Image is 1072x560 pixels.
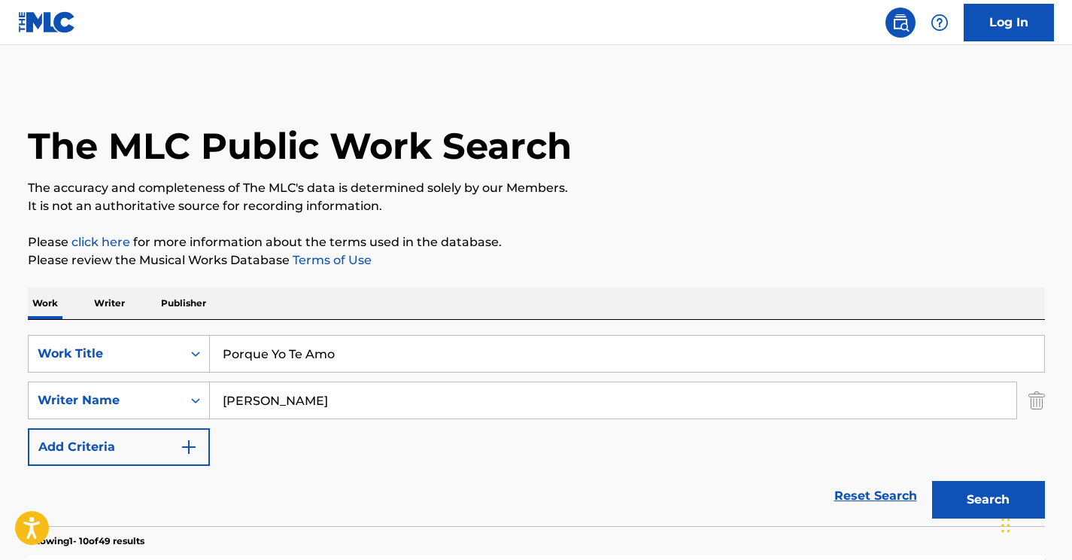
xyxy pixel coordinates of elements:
iframe: Chat Widget [997,488,1072,560]
div: Work Title [38,345,173,363]
p: Writer [90,288,129,319]
a: click here [71,235,130,249]
h1: The MLC Public Work Search [28,123,572,169]
p: The accuracy and completeness of The MLC's data is determined solely by our Members. [28,179,1045,197]
p: Please for more information about the terms used in the database. [28,233,1045,251]
p: Publisher [156,288,211,319]
p: Work [28,288,62,319]
form: Search Form [28,335,1045,526]
p: Showing 1 - 10 of 49 results [28,534,144,548]
a: Public Search [885,8,916,38]
img: help [931,14,949,32]
button: Add Criteria [28,428,210,466]
a: Log In [964,4,1054,41]
div: Drag [1001,503,1010,548]
img: MLC Logo [18,11,76,33]
button: Search [932,481,1045,519]
iframe: Resource Center [1030,351,1072,472]
p: It is not an authoritative source for recording information. [28,197,1045,215]
a: Reset Search [827,479,925,513]
p: Please review the Musical Works Database [28,251,1045,269]
a: Terms of Use [290,253,372,267]
img: search [891,14,910,32]
img: Delete Criterion [1028,382,1045,419]
div: Writer Name [38,391,173,409]
img: 9d2ae6d4665cec9f34b9.svg [180,438,198,456]
div: Help [925,8,955,38]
